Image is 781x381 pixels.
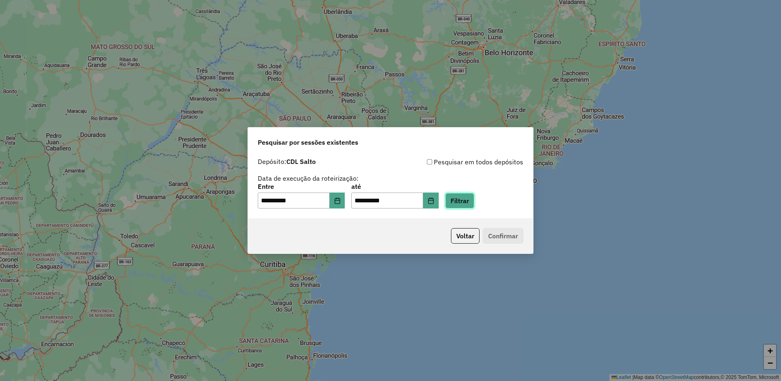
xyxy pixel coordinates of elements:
[445,193,474,208] button: Filtrar
[258,157,316,166] label: Depósito:
[258,173,359,183] label: Data de execução da roteirização:
[258,137,358,147] span: Pesquisar por sessões existentes
[451,228,480,244] button: Voltar
[351,182,438,191] label: até
[423,193,439,209] button: Choose Date
[258,182,345,191] label: Entre
[330,193,345,209] button: Choose Date
[390,157,523,167] div: Pesquisar em todos depósitos
[286,157,316,166] strong: CDL Salto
